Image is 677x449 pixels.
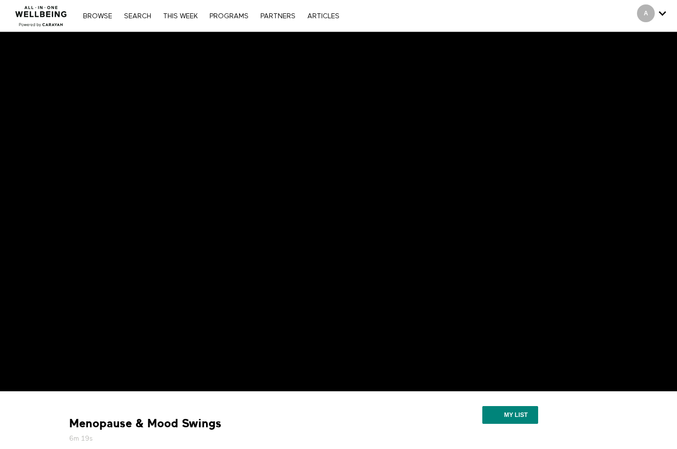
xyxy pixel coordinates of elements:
[158,13,203,20] a: THIS WEEK
[78,13,117,20] a: Browse
[119,13,156,20] a: Search
[69,434,400,444] h5: 6m 19s
[255,13,300,20] a: PARTNERS
[482,406,538,424] button: My list
[69,416,221,431] strong: Menopause & Mood Swings
[78,11,344,21] nav: Primary
[205,13,254,20] a: PROGRAMS
[302,13,344,20] a: ARTICLES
